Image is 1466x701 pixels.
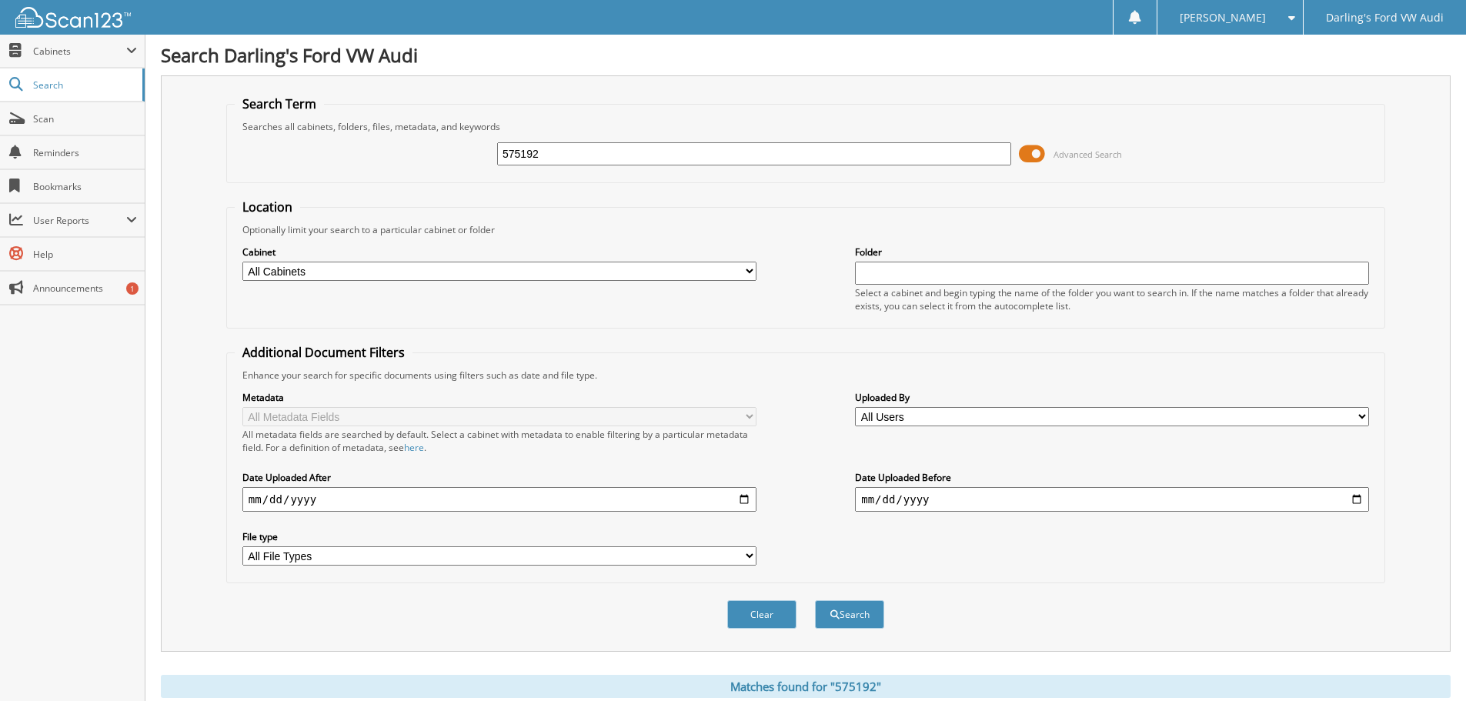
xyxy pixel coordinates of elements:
[235,120,1377,133] div: Searches all cabinets, folders, files, metadata, and keywords
[235,199,300,215] legend: Location
[33,146,137,159] span: Reminders
[242,487,756,512] input: start
[33,180,137,193] span: Bookmarks
[727,600,796,629] button: Clear
[242,530,756,543] label: File type
[242,428,756,454] div: All metadata fields are searched by default. Select a cabinet with metadata to enable filtering b...
[235,223,1377,236] div: Optionally limit your search to a particular cabinet or folder
[161,675,1451,698] div: Matches found for "575192"
[855,286,1369,312] div: Select a cabinet and begin typing the name of the folder you want to search in. If the name match...
[815,600,884,629] button: Search
[1054,149,1122,160] span: Advanced Search
[242,471,756,484] label: Date Uploaded After
[33,214,126,227] span: User Reports
[15,7,131,28] img: scan123-logo-white.svg
[1326,13,1444,22] span: Darling's Ford VW Audi
[126,282,139,295] div: 1
[33,45,126,58] span: Cabinets
[855,245,1369,259] label: Folder
[242,391,756,404] label: Metadata
[161,42,1451,68] h1: Search Darling's Ford VW Audi
[1180,13,1266,22] span: [PERSON_NAME]
[33,282,137,295] span: Announcements
[855,487,1369,512] input: end
[404,441,424,454] a: here
[33,78,135,92] span: Search
[235,369,1377,382] div: Enhance your search for specific documents using filters such as date and file type.
[855,471,1369,484] label: Date Uploaded Before
[235,95,324,112] legend: Search Term
[242,245,756,259] label: Cabinet
[235,344,412,361] legend: Additional Document Filters
[855,391,1369,404] label: Uploaded By
[33,248,137,261] span: Help
[33,112,137,125] span: Scan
